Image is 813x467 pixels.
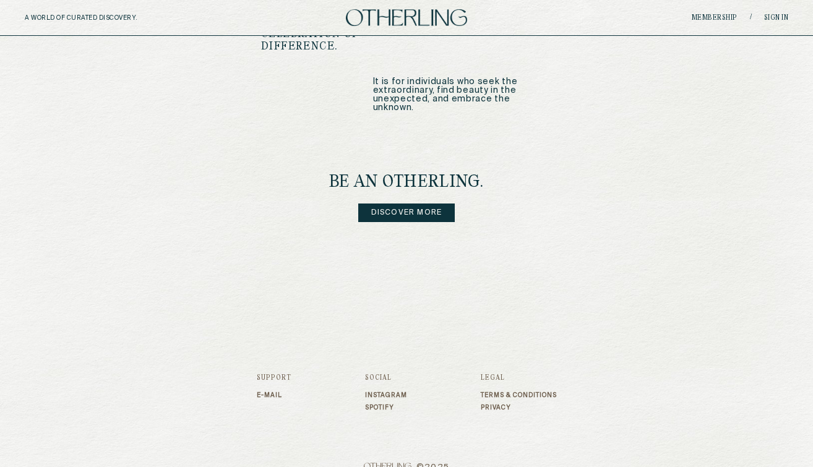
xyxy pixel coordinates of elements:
[346,9,467,26] img: logo
[481,392,557,399] a: Terms & Conditions
[750,13,752,22] span: /
[481,404,557,411] a: Privacy
[481,374,557,382] h3: Legal
[764,14,789,22] a: Sign in
[373,77,553,112] p: It is for individuals who seek the extraordinary, find beauty in the unexpected, and embrace the ...
[365,404,407,411] a: Spotify
[329,174,484,191] h4: be an Otherling.
[257,392,291,399] a: E-mail
[25,14,191,22] h5: A WORLD OF CURATED DISCOVERY.
[257,374,291,382] h3: Support
[365,374,407,382] h3: Social
[692,14,738,22] a: Membership
[358,204,455,222] a: Discover more
[365,392,407,399] a: Instagram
